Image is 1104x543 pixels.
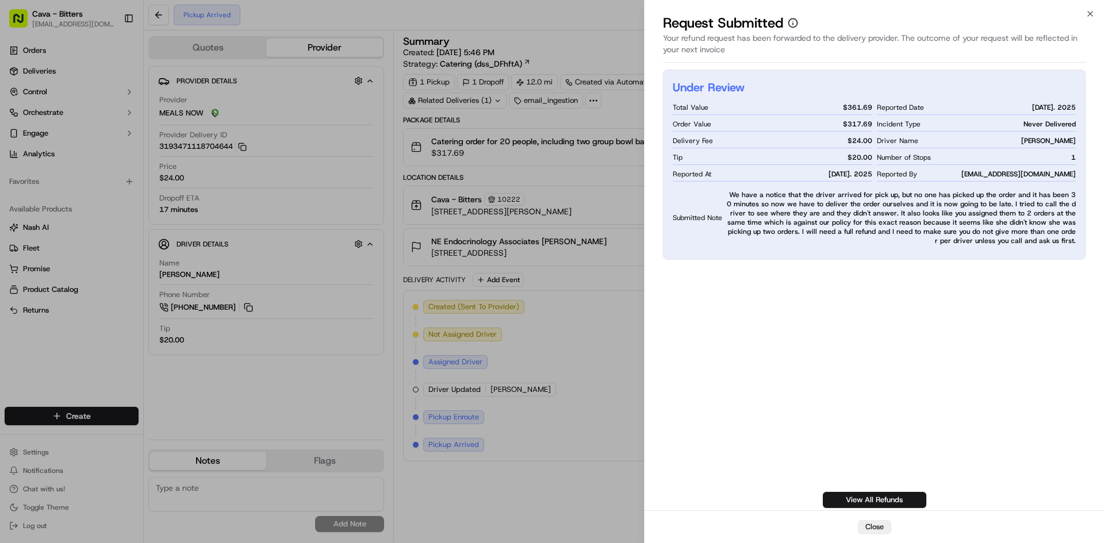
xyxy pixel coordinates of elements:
[877,120,921,129] span: Incident Type
[52,110,189,121] div: Start new chat
[843,120,872,129] span: $ 317.69
[11,11,34,34] img: Nash
[663,14,783,32] p: Request Submitted
[81,284,139,294] a: Powered byPylon
[858,520,891,534] button: Close
[1023,120,1076,129] span: Never Delivered
[1021,136,1076,145] span: [PERSON_NAME]
[11,198,30,221] img: Wisdom Oko
[93,252,189,273] a: 💻API Documentation
[1071,153,1076,162] span: 1
[961,170,1076,179] span: [EMAIL_ADDRESS][DOMAIN_NAME]
[36,178,78,187] span: Cava Bitters
[848,153,872,162] span: $ 20.00
[673,79,745,95] h2: Under Review
[23,210,32,219] img: 1736555255976-a54dd68f-1ca7-489b-9aae-adbdc363a1c4
[131,209,155,218] span: [DATE]
[877,103,924,112] span: Reported Date
[673,120,711,129] span: Order Value
[673,170,711,179] span: Reported At
[829,170,872,179] span: [DATE]. 2025
[877,153,931,162] span: Number of Stops
[178,147,209,161] button: See all
[673,213,722,222] span: Submitted Note
[97,258,106,267] div: 💻
[125,209,129,218] span: •
[877,136,918,145] span: Driver Name
[727,190,1076,245] span: We have a notice that the driver arrived for pick up, but no one has picked up the order and it h...
[195,113,209,127] button: Start new chat
[663,32,1086,63] div: Your refund request has been forwarded to the delivery provider. The outcome of your request will...
[11,258,21,267] div: 📗
[80,178,85,187] span: •
[36,209,122,218] span: Wisdom [PERSON_NAME]
[11,110,32,130] img: 1736555255976-a54dd68f-1ca7-489b-9aae-adbdc363a1c4
[843,103,872,112] span: $ 361.69
[877,170,917,179] span: Reported By
[114,285,139,294] span: Pylon
[848,136,872,145] span: $ 24.00
[23,257,88,268] span: Knowledge Base
[11,167,30,186] img: Cava Bitters
[52,121,158,130] div: We're available if you need us!
[11,46,209,64] p: Welcome 👋
[673,153,683,162] span: Tip
[87,178,110,187] span: [DATE]
[109,257,185,268] span: API Documentation
[673,136,713,145] span: Delivery Fee
[1032,103,1076,112] span: [DATE]. 2025
[24,110,45,130] img: 8571987876998_91fb9ceb93ad5c398215_72.jpg
[7,252,93,273] a: 📗Knowledge Base
[30,74,207,86] input: Got a question? Start typing here...
[673,103,708,112] span: Total Value
[823,492,926,508] a: View All Refunds
[11,149,77,159] div: Past conversations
